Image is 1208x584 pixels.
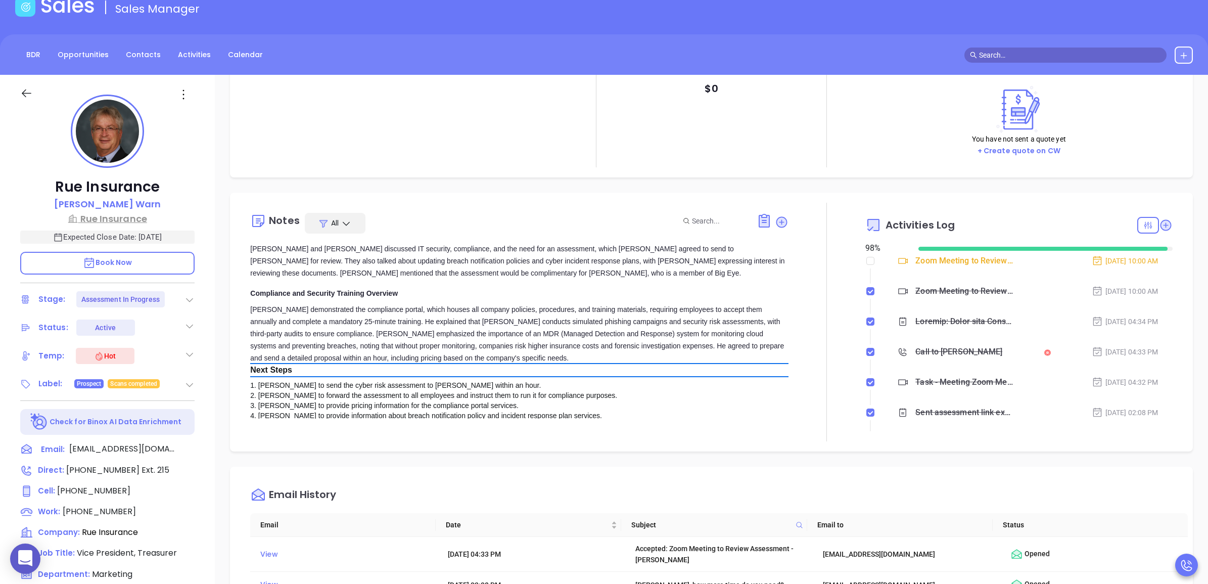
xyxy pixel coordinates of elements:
[692,215,746,227] input: Search...
[38,485,55,496] span: Cell :
[1092,346,1158,357] div: [DATE] 04:33 PM
[77,547,177,559] span: Vice President, Treasurer
[38,348,65,364] div: Temp:
[1010,548,1184,561] div: Opened
[83,257,132,267] span: Book Now
[250,287,788,299] div: Compliance and Security Training Overview
[1092,316,1158,327] div: [DATE] 04:34 PM
[970,52,977,59] span: search
[57,485,130,497] span: [PHONE_NUMBER]
[974,145,1063,157] button: + Create quote on CW
[1092,377,1158,388] div: [DATE] 04:32 PM
[250,380,788,431] div: 1. [PERSON_NAME] to send the cyber risk assessment to [PERSON_NAME] within an hour. 2. [PERSON_NA...
[38,376,63,391] div: Label:
[250,364,788,376] div: Next steps Title
[260,548,434,561] div: View
[63,506,136,517] span: [PHONE_NUMBER]
[705,79,718,98] p: $ 0
[38,465,64,475] span: Direct :
[915,284,1013,299] div: Zoom Meeting to Review Assessment - [PERSON_NAME]
[38,506,60,517] span: Work:
[886,220,955,230] span: Activities Log
[38,569,90,579] span: Department:
[52,47,115,63] a: Opportunities
[38,548,75,558] span: Job Title:
[77,378,102,389] span: Prospect
[38,292,66,307] div: Stage:
[95,320,116,336] div: Active
[807,513,993,537] th: Email to
[30,413,48,431] img: Ai-Enrich-DaqCidB-.svg
[436,513,621,537] th: Date
[635,543,809,565] div: Accepted: Zoom Meeting to Review Assessment - [PERSON_NAME]
[915,375,1013,390] div: Task - Meeting Zoom Meeting to Review Assessment - [PERSON_NAME]
[94,350,116,362] div: Hot
[69,443,175,455] span: [EMAIL_ADDRESS][DOMAIN_NAME]
[446,519,609,530] span: Date
[66,464,140,476] span: [PHONE_NUMBER]
[915,253,1013,268] div: Zoom Meeting to Review Assessment - [PERSON_NAME]
[978,146,1060,156] a: + Create quote on CW
[38,527,80,537] span: Company:
[915,314,1013,329] div: Loremip: Dolor sita Consec Adipisci elitse Doei te Inc Utlaboree do magnaa en Admini, veni Quis n...
[172,47,217,63] a: Activities
[250,303,788,364] div: [PERSON_NAME] demonstrated the compliance portal, which houses all company policies, procedures, ...
[250,364,292,376] h2: Next Steps
[20,231,195,244] p: Expected Close Date: [DATE]
[823,549,996,560] div: [EMAIL_ADDRESS][DOMAIN_NAME]
[115,1,200,17] span: Sales Manager
[269,489,336,503] div: Email History
[915,344,1002,360] div: Call to [PERSON_NAME]
[54,197,161,211] p: [PERSON_NAME] Warn
[993,513,1178,537] th: Status
[20,47,47,63] a: BDR
[865,242,906,254] div: 98 %
[631,519,791,530] span: Subject
[448,549,621,560] div: [DATE] 04:33 PM
[915,405,1013,420] div: Sent assessment link expiring email. I called [PERSON_NAME] and no answer.&nbsp;
[972,133,1066,145] p: You have not sent a quote yet
[250,513,436,537] th: Email
[20,212,195,226] a: Rue Insurance
[82,526,138,538] span: Rue Insurance
[76,100,139,163] img: profile-user
[120,47,167,63] a: Contacts
[50,417,181,427] p: Check for Binox AI Data Enrichment
[41,443,65,456] span: Email:
[269,215,300,226] div: Notes
[110,378,157,389] span: Scans completed
[140,464,169,476] span: Ext. 215
[1092,255,1158,266] div: [DATE] 10:00 AM
[331,218,339,228] span: All
[992,85,1046,133] img: Create on CWSell
[1092,407,1158,418] div: [DATE] 02:08 PM
[92,568,132,580] span: Marketing
[54,197,161,212] a: [PERSON_NAME] Warn
[38,320,68,335] div: Status:
[81,291,160,307] div: Assessment In Progress
[20,178,195,196] p: Rue Insurance
[1092,286,1158,297] div: [DATE] 10:00 AM
[222,47,269,63] a: Calendar
[979,50,1161,61] input: Search…
[250,243,788,279] div: [PERSON_NAME] and [PERSON_NAME] discussed IT security, compliance, and the need for an assessment...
